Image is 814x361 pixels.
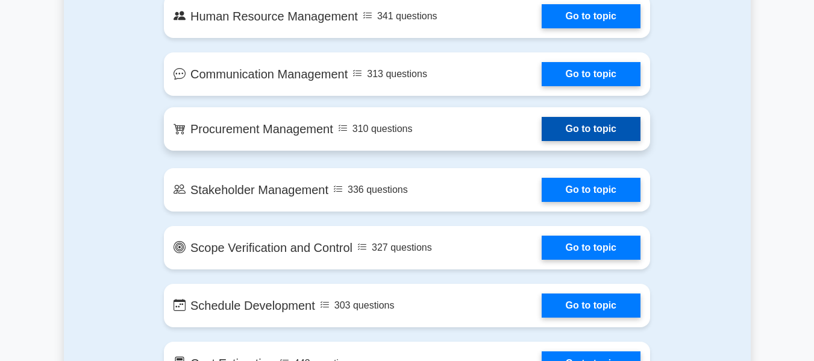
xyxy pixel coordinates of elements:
[542,117,640,141] a: Go to topic
[542,178,640,202] a: Go to topic
[542,294,640,318] a: Go to topic
[542,4,640,28] a: Go to topic
[542,236,640,260] a: Go to topic
[542,62,640,86] a: Go to topic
